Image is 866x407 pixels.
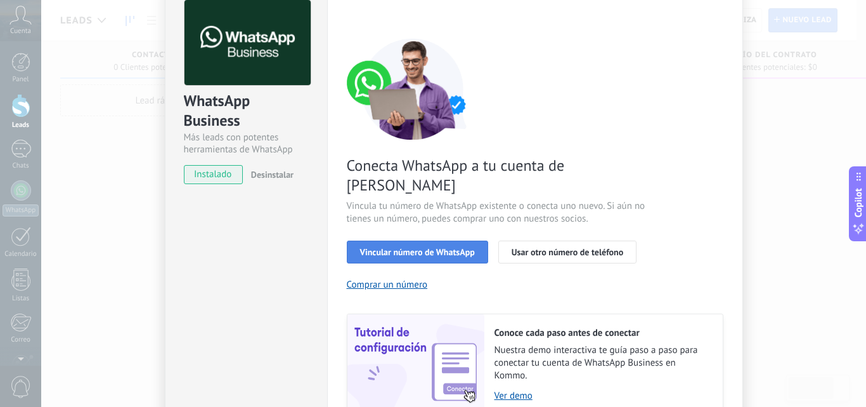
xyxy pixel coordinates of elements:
[347,156,649,195] span: Conecta WhatsApp a tu cuenta de [PERSON_NAME]
[852,188,865,217] span: Copilot
[360,248,475,257] span: Vincular número de WhatsApp
[512,248,623,257] span: Usar otro número de teléfono
[347,279,428,291] button: Comprar un número
[347,241,488,264] button: Vincular número de WhatsApp
[494,327,710,339] h2: Conoce cada paso antes de conectar
[498,241,637,264] button: Usar otro número de teléfono
[347,200,649,225] span: Vincula tu número de WhatsApp existente o conecta uno nuevo. Si aún no tienes un número, puedes c...
[184,131,309,156] div: Más leads con potentes herramientas de WhatsApp
[184,165,242,184] span: instalado
[251,169,294,180] span: Desinstalar
[494,390,710,402] a: Ver demo
[494,344,710,382] span: Nuestra demo interactiva te guía paso a paso para conectar tu cuenta de WhatsApp Business en Kommo.
[347,38,480,140] img: connect number
[246,165,294,184] button: Desinstalar
[184,91,309,131] div: WhatsApp Business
